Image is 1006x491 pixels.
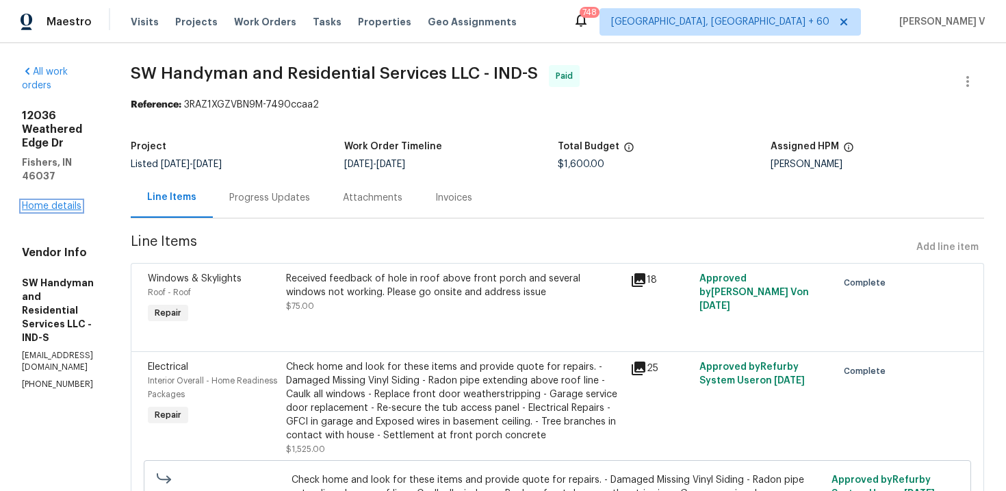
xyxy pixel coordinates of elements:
[131,142,166,151] h5: Project
[344,160,405,169] span: -
[131,98,984,112] div: 3RAZ1XGZVBN9M-7490ccaa2
[22,276,98,344] h5: SW Handyman and Residential Services LLC - IND-S
[22,109,98,150] h2: 12036 Weathered Edge Dr
[193,160,222,169] span: [DATE]
[148,362,188,372] span: Electrical
[699,274,809,311] span: Approved by [PERSON_NAME] V on
[22,379,98,390] p: [PHONE_NUMBER]
[131,100,181,110] b: Reference:
[343,191,402,205] div: Attachments
[286,360,623,442] div: Check home and look for these items and provide quote for repairs. - Damaged Missing Vinyl Siding...
[47,15,92,29] span: Maestro
[376,160,405,169] span: [DATE]
[611,15,829,29] span: [GEOGRAPHIC_DATA], [GEOGRAPHIC_DATA] + 60
[147,190,196,204] div: Line Items
[161,160,222,169] span: -
[556,69,578,83] span: Paid
[894,15,985,29] span: [PERSON_NAME] V
[131,15,159,29] span: Visits
[22,246,98,260] h4: Vendor Info
[22,201,81,211] a: Home details
[148,288,191,297] span: Roof - Roof
[435,191,472,205] div: Invoices
[428,15,517,29] span: Geo Assignments
[623,142,634,160] span: The total cost of line items that have been proposed by Opendoor. This sum includes line items th...
[558,160,604,169] span: $1,600.00
[175,15,218,29] span: Projects
[358,15,411,29] span: Properties
[149,306,187,320] span: Repair
[558,142,619,151] h5: Total Budget
[313,17,341,27] span: Tasks
[771,160,984,169] div: [PERSON_NAME]
[161,160,190,169] span: [DATE]
[699,301,730,311] span: [DATE]
[844,276,891,290] span: Complete
[229,191,310,205] div: Progress Updates
[131,65,538,81] span: SW Handyman and Residential Services LLC - IND-S
[22,155,98,183] h5: Fishers, IN 46037
[131,235,911,260] span: Line Items
[22,350,98,373] p: [EMAIL_ADDRESS][DOMAIN_NAME]
[286,272,623,299] div: Received feedback of hole in roof above front porch and several windows not working. Please go on...
[582,5,597,19] div: 748
[344,142,442,151] h5: Work Order Timeline
[774,376,805,386] span: [DATE]
[148,377,277,399] span: Interior Overall - Home Readiness Packages
[286,302,314,310] span: $75.00
[699,362,805,386] span: Approved by Refurby System User on
[149,408,187,422] span: Repair
[843,142,854,160] span: The hpm assigned to this work order.
[844,364,891,378] span: Complete
[148,274,242,284] span: Windows & Skylights
[286,445,325,453] span: $1,525.00
[234,15,296,29] span: Work Orders
[344,160,373,169] span: [DATE]
[131,160,222,169] span: Listed
[22,67,68,90] a: All work orders
[630,272,691,288] div: 18
[771,142,839,151] h5: Assigned HPM
[630,360,691,377] div: 25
